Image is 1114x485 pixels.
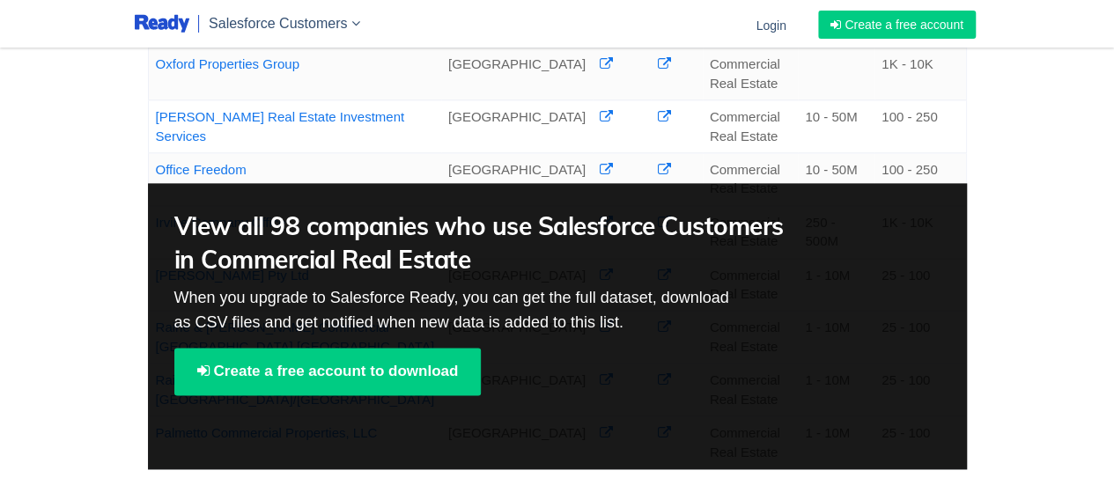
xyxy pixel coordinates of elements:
td: [GEOGRAPHIC_DATA] [441,152,593,205]
a: Oxford Properties Group [156,56,299,71]
img: logo [135,13,190,35]
td: [GEOGRAPHIC_DATA] [441,48,593,100]
span: Salesforce Customers [209,16,347,31]
td: Commercial Real Estate [703,152,799,205]
a: Office Freedom [156,162,247,177]
td: Commercial Real Estate [703,48,799,100]
td: [GEOGRAPHIC_DATA] [441,100,593,153]
td: Commercial Real Estate [703,100,799,153]
td: 100 - 250 [874,100,966,153]
a: Create a free account to download [174,348,482,395]
a: [PERSON_NAME] Real Estate Investment Services [156,109,405,143]
a: Login [745,3,796,48]
td: 10 - 50M [798,152,874,205]
a: Create a free account [818,11,976,39]
td: 100 - 250 [874,152,966,205]
td: 1K - 10K [874,48,966,100]
span: Login [756,18,786,33]
h2: View all 98 companies who use Salesforce Customers in Commercial Real Estate [174,209,802,276]
td: 10 - 50M [798,100,874,153]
